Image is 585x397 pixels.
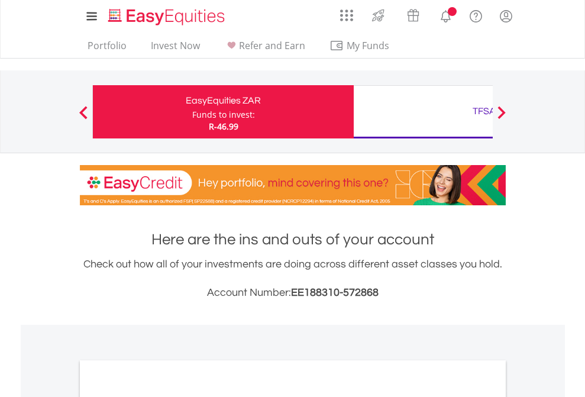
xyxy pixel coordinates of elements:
a: Home page [104,3,230,27]
span: R-46.99 [209,121,238,132]
a: Vouchers [396,3,431,25]
img: EasyEquities_Logo.png [106,7,230,27]
div: Funds to invest: [192,109,255,121]
button: Next [490,112,513,124]
div: EasyEquities ZAR [100,92,347,109]
span: Refer and Earn [239,39,305,52]
a: AppsGrid [332,3,361,22]
span: EE188310-572868 [291,287,379,298]
a: Portfolio [83,40,131,58]
div: Check out how all of your investments are doing across different asset classes you hold. [80,256,506,301]
img: EasyCredit Promotion Banner [80,165,506,205]
a: FAQ's and Support [461,3,491,27]
a: My Profile [491,3,521,29]
h3: Account Number: [80,285,506,301]
a: Invest Now [146,40,205,58]
a: Notifications [431,3,461,27]
img: thrive-v2.svg [369,6,388,25]
h1: Here are the ins and outs of your account [80,229,506,250]
span: My Funds [329,38,407,53]
img: grid-menu-icon.svg [340,9,353,22]
button: Previous [72,112,95,124]
img: vouchers-v2.svg [403,6,423,25]
a: Refer and Earn [219,40,310,58]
